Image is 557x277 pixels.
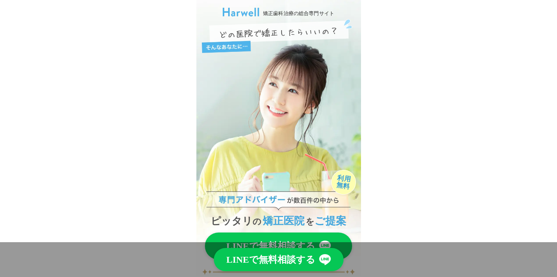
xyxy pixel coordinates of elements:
[263,10,334,17] h1: 矯正歯科治療の総合専門サイト
[202,17,356,53] img: どの医院で矯正したらいいの？ そんなあなたに…
[253,217,261,226] span: の
[263,215,304,227] span: 矯正医院
[205,191,352,210] img: ハーウェルのロゴ
[315,215,346,227] span: ご提案
[214,248,344,271] a: LINEで無料相談する
[223,8,259,19] a: ハーウェルのロゴ
[205,233,352,260] a: LINEで無料相談する
[223,8,259,17] img: ハーウェルのロゴ
[211,215,253,227] span: ピッタリ
[306,217,315,226] span: を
